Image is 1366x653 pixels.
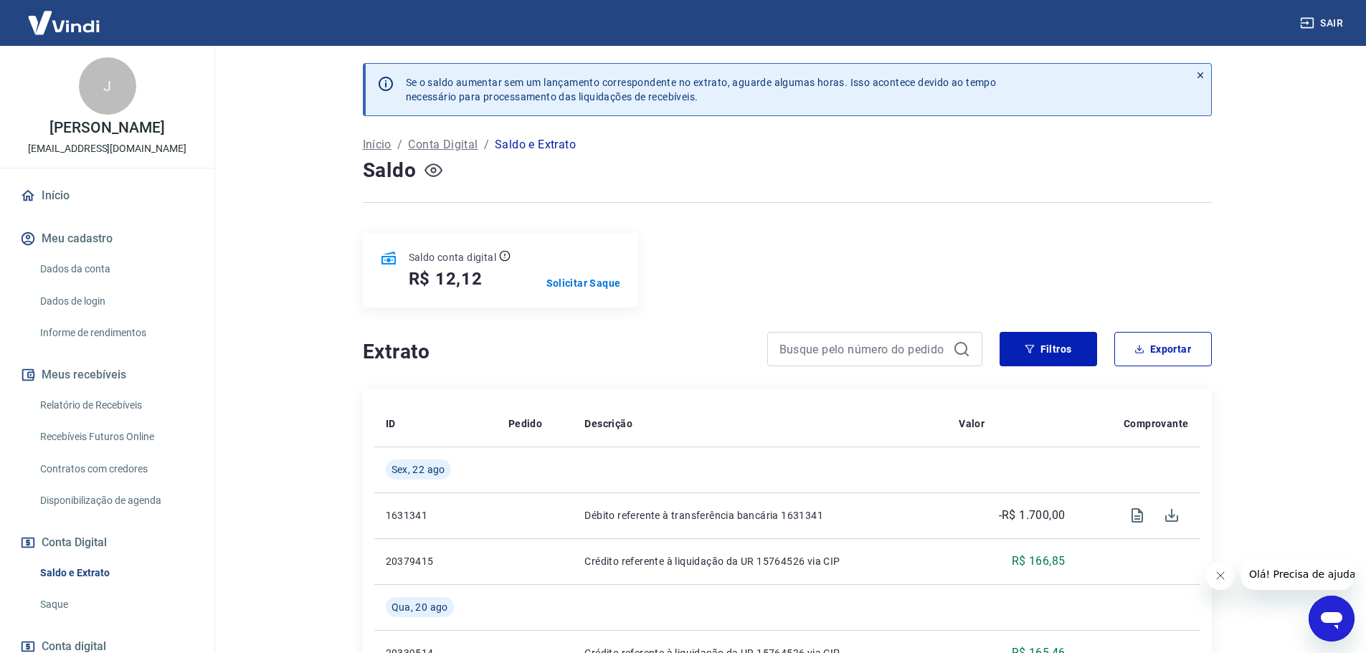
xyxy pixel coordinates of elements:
[17,359,197,391] button: Meus recebíveis
[1241,558,1355,590] iframe: Mensagem da empresa
[1309,596,1355,642] iframe: Botão para abrir a janela de mensagens
[34,391,197,420] a: Relatório de Recebíveis
[9,10,120,22] span: Olá! Precisa de ajuda?
[392,462,445,477] span: Sex, 22 ago
[34,422,197,452] a: Recebíveis Futuros Online
[34,486,197,515] a: Disponibilização de agenda
[28,141,186,156] p: [EMAIL_ADDRESS][DOMAIN_NAME]
[17,180,197,211] a: Início
[1297,10,1349,37] button: Sair
[1114,332,1212,366] button: Exportar
[1000,332,1097,366] button: Filtros
[363,156,417,185] h4: Saldo
[495,136,576,153] p: Saldo e Extrato
[392,600,448,614] span: Qua, 20 ago
[363,338,750,366] h4: Extrato
[34,318,197,348] a: Informe de rendimentos
[1124,416,1188,431] p: Comprovante
[999,507,1066,524] p: -R$ 1.700,00
[779,338,947,360] input: Busque pelo número do pedido
[49,120,164,135] p: [PERSON_NAME]
[1206,561,1235,590] iframe: Fechar mensagem
[386,416,396,431] p: ID
[959,416,985,431] p: Valor
[34,590,197,619] a: Saque
[584,554,936,568] p: Crédito referente à liquidação da UR 15764526 via CIP
[363,136,392,153] a: Início
[1154,498,1189,533] span: Download
[484,136,489,153] p: /
[397,136,402,153] p: /
[386,554,485,568] p: 20379415
[34,287,197,316] a: Dados de login
[508,416,542,431] p: Pedido
[584,416,632,431] p: Descrição
[409,267,483,290] h5: R$ 12,12
[546,276,621,290] a: Solicitar Saque
[34,254,197,284] a: Dados da conta
[79,57,136,115] div: J
[386,508,485,523] p: 1631341
[406,75,997,104] p: Se o saldo aumentar sem um lançamento correspondente no extrato, aguarde algumas horas. Isso acon...
[1120,498,1154,533] span: Visualizar
[17,223,197,254] button: Meu cadastro
[34,454,197,484] a: Contratos com credores
[17,1,110,44] img: Vindi
[584,508,936,523] p: Débito referente à transferência bancária 1631341
[1012,553,1066,570] p: R$ 166,85
[409,250,497,264] p: Saldo conta digital
[17,527,197,558] button: Conta Digital
[408,136,478,153] a: Conta Digital
[34,558,197,588] a: Saldo e Extrato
